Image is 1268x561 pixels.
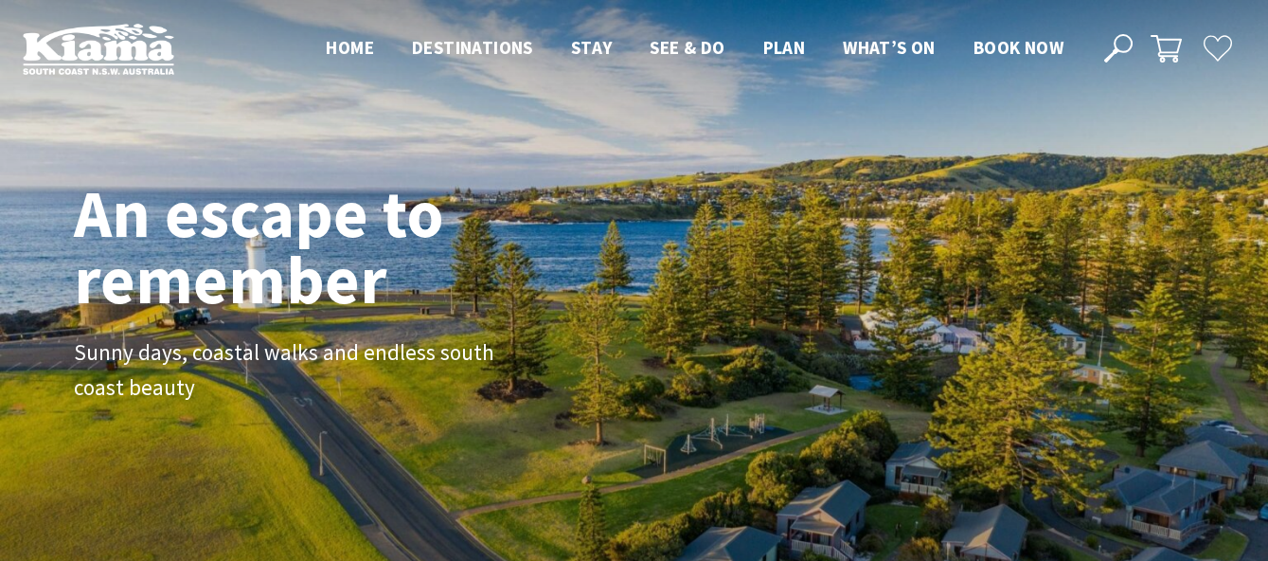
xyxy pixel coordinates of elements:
span: Home [326,36,374,59]
span: Plan [763,36,806,59]
span: Stay [571,36,613,59]
span: Destinations [412,36,533,59]
span: What’s On [843,36,936,59]
h1: An escape to remember [74,180,595,313]
nav: Main Menu [307,33,1082,64]
img: Kiama Logo [23,23,174,75]
span: See & Do [650,36,724,59]
span: Book now [973,36,1063,59]
p: Sunny days, coastal walks and endless south coast beauty [74,335,500,406]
